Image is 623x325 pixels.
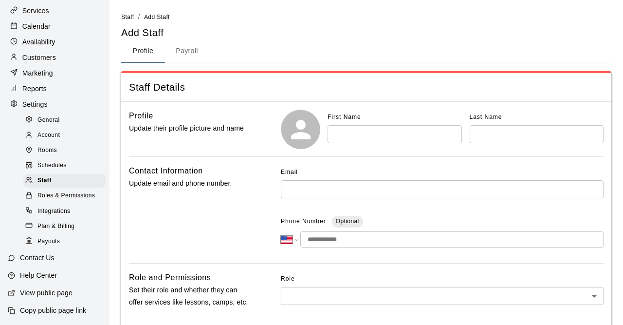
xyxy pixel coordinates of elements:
[23,219,110,234] a: Plan & Billing
[129,165,203,177] h6: Contact Information
[20,306,86,315] p: Copy public page link
[23,189,106,203] div: Roles & Permissions
[23,144,106,157] div: Rooms
[22,99,48,109] p: Settings
[129,177,253,190] p: Update email and phone number.
[37,222,74,231] span: Plan & Billing
[23,234,110,249] a: Payouts
[37,176,52,186] span: Staff
[23,143,110,158] a: Rooms
[23,189,110,204] a: Roles & Permissions
[23,159,106,172] div: Schedules
[23,129,106,142] div: Account
[129,122,253,134] p: Update their profile picture and name
[23,113,110,128] a: General
[37,237,60,247] span: Payouts
[23,205,106,218] div: Integrations
[37,207,71,216] span: Integrations
[20,288,73,298] p: View public page
[22,84,47,94] p: Reports
[20,253,55,263] p: Contact Us
[8,97,102,112] a: Settings
[22,68,53,78] p: Marketing
[8,19,102,34] a: Calendar
[8,66,102,80] a: Marketing
[165,39,209,63] button: Payroll
[121,39,611,63] div: staff form tabs
[328,114,361,120] span: First Name
[336,218,359,225] span: Optional
[8,50,102,65] a: Customers
[37,191,95,201] span: Roles & Permissions
[23,128,110,143] a: Account
[23,204,110,219] a: Integrations
[121,12,611,22] nav: breadcrumb
[129,284,253,308] p: Set their role and whether they can offer services like lessons, camps, etc.
[22,21,51,31] p: Calendar
[121,14,134,20] span: Staff
[37,146,57,155] span: Rooms
[138,12,140,22] li: /
[129,81,604,94] span: Staff Details
[8,81,102,96] a: Reports
[144,14,170,20] span: Add Staff
[129,271,211,284] h6: Role and Permissions
[23,174,106,188] div: Staff
[281,165,298,180] span: Email
[281,271,604,287] span: Role
[23,158,110,173] a: Schedules
[23,114,106,127] div: General
[8,35,102,49] a: Availability
[22,53,56,62] p: Customers
[121,26,164,39] h5: Add Staff
[20,270,57,280] p: Help Center
[37,161,67,171] span: Schedules
[23,235,106,249] div: Payouts
[121,13,134,20] a: Staff
[37,115,60,125] span: General
[281,214,326,229] span: Phone Number
[37,131,60,140] span: Account
[22,6,49,16] p: Services
[22,37,55,47] p: Availability
[470,114,502,120] span: Last Name
[129,110,153,122] h6: Profile
[8,3,102,18] a: Services
[23,220,106,233] div: Plan & Billing
[121,39,165,63] button: Profile
[23,173,110,189] a: Staff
